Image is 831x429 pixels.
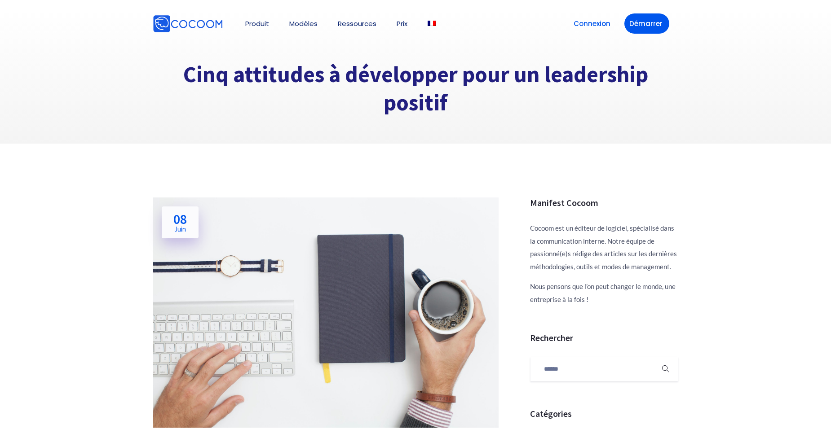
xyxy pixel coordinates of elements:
a: 08Juin [162,206,199,238]
a: Modèles [289,20,318,27]
p: Nous pensons que l’on peut changer le monde, une entreprise à la fois ! [530,280,678,306]
a: Démarrer [624,13,669,34]
a: Produit [245,20,269,27]
h1: Cinq attitudes à développer pour un leadership positif [153,61,678,117]
img: Cocoom [153,15,223,33]
h3: Manifest Cocoom [530,197,678,208]
h2: 08 [173,212,187,232]
a: Connexion [569,13,615,34]
a: Ressources [338,20,376,27]
span: Juin [173,226,187,232]
h3: Rechercher [530,333,678,343]
img: Cocoom [225,23,225,24]
a: Prix [397,20,407,27]
p: Cocoom est un éditeur de logiciel, spécialisé dans la communication interne. Notre équipe de pass... [530,222,678,273]
h3: Catégories [530,408,678,419]
img: Français [428,21,436,26]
